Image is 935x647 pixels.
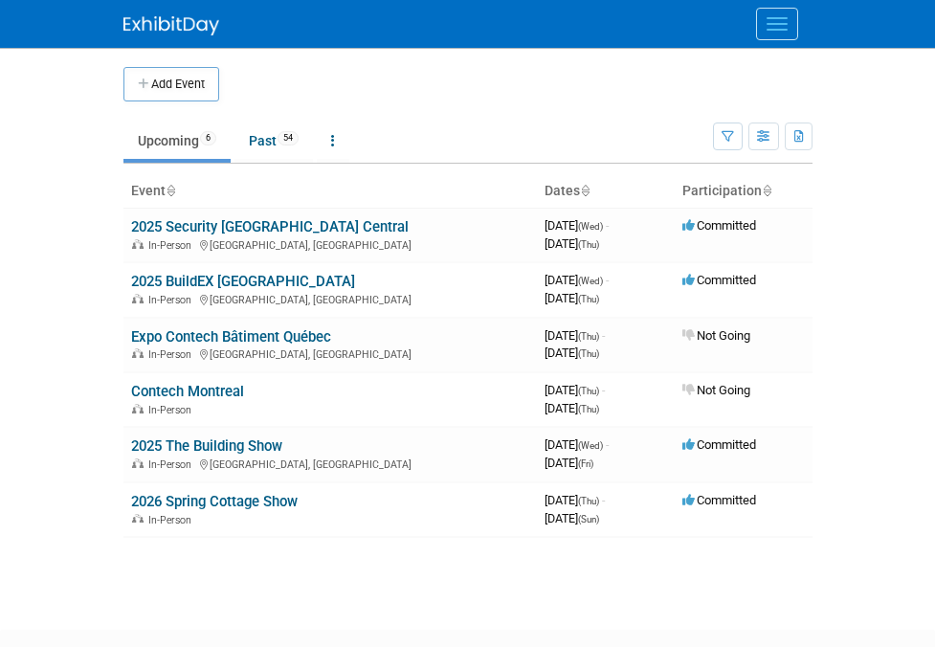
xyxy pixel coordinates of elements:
[132,348,144,358] img: In-Person Event
[606,218,609,233] span: -
[132,294,144,303] img: In-Person Event
[545,236,599,251] span: [DATE]
[602,328,605,343] span: -
[123,123,231,159] a: Upcoming6
[132,458,144,468] img: In-Person Event
[578,514,599,524] span: (Sun)
[578,239,599,250] span: (Thu)
[578,276,603,286] span: (Wed)
[762,183,771,198] a: Sort by Participation Type
[545,383,605,397] span: [DATE]
[545,328,605,343] span: [DATE]
[578,348,599,359] span: (Thu)
[606,437,609,452] span: -
[578,496,599,506] span: (Thu)
[545,273,609,287] span: [DATE]
[148,514,197,526] span: In-Person
[166,183,175,198] a: Sort by Event Name
[545,437,609,452] span: [DATE]
[123,175,537,208] th: Event
[682,437,756,452] span: Committed
[578,294,599,304] span: (Thu)
[131,218,409,235] a: 2025 Security [GEOGRAPHIC_DATA] Central
[278,131,299,145] span: 54
[148,239,197,252] span: In-Person
[148,348,197,361] span: In-Person
[131,273,355,290] a: 2025 BuildEX [GEOGRAPHIC_DATA]
[578,386,599,396] span: (Thu)
[602,383,605,397] span: -
[682,493,756,507] span: Committed
[756,8,798,40] button: Menu
[578,458,593,469] span: (Fri)
[131,383,244,400] a: Contech Montreal
[578,331,599,342] span: (Thu)
[602,493,605,507] span: -
[123,16,219,35] img: ExhibitDay
[545,401,599,415] span: [DATE]
[580,183,590,198] a: Sort by Start Date
[131,291,529,306] div: [GEOGRAPHIC_DATA], [GEOGRAPHIC_DATA]
[132,514,144,524] img: In-Person Event
[131,456,529,471] div: [GEOGRAPHIC_DATA], [GEOGRAPHIC_DATA]
[545,511,599,525] span: [DATE]
[131,236,529,252] div: [GEOGRAPHIC_DATA], [GEOGRAPHIC_DATA]
[606,273,609,287] span: -
[682,328,750,343] span: Not Going
[148,458,197,471] span: In-Person
[675,175,813,208] th: Participation
[578,404,599,414] span: (Thu)
[545,456,593,470] span: [DATE]
[131,493,298,510] a: 2026 Spring Cottage Show
[132,239,144,249] img: In-Person Event
[234,123,313,159] a: Past54
[682,218,756,233] span: Committed
[545,291,599,305] span: [DATE]
[148,294,197,306] span: In-Person
[545,218,609,233] span: [DATE]
[131,346,529,361] div: [GEOGRAPHIC_DATA], [GEOGRAPHIC_DATA]
[545,346,599,360] span: [DATE]
[578,221,603,232] span: (Wed)
[132,404,144,413] img: In-Person Event
[545,493,605,507] span: [DATE]
[682,383,750,397] span: Not Going
[200,131,216,145] span: 6
[682,273,756,287] span: Committed
[537,175,675,208] th: Dates
[148,404,197,416] span: In-Person
[578,440,603,451] span: (Wed)
[123,67,219,101] button: Add Event
[131,328,331,346] a: Expo Contech Bâtiment Québec
[131,437,282,455] a: 2025 The Building Show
